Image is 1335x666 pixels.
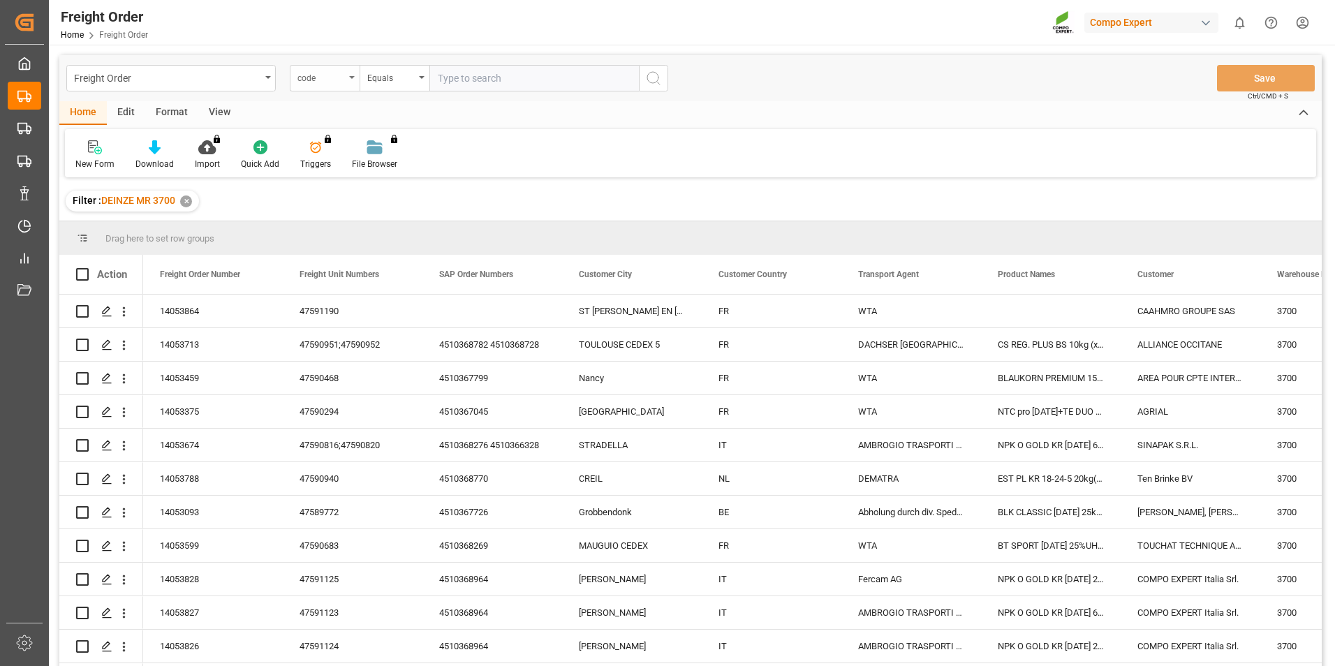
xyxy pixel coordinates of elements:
[562,630,702,663] div: [PERSON_NAME]
[841,395,981,428] div: WTA
[59,529,143,563] div: Press SPACE to select this row.
[562,596,702,629] div: [PERSON_NAME]
[981,563,1121,595] div: NPK O GOLD KR [DATE] 25kg (x60) IT
[422,429,562,461] div: 4510368276 4510366328
[143,462,283,495] div: 14053788
[841,429,981,461] div: AMBROGIO TRASPORTI S.P.A.
[858,269,919,279] span: Transport Agent
[1121,529,1260,562] div: TOUCHAT TECHNIQUE AGRO
[981,596,1121,629] div: NPK O GOLD KR [DATE] 600kg BB IT
[429,65,639,91] input: Type to search
[59,295,143,328] div: Press SPACE to select this row.
[1052,10,1075,35] img: Screenshot%202023-09-29%20at%2010.02.21.png_1712312052.png
[841,462,981,495] div: DEMATRA
[841,496,981,528] div: Abholung durch div. Spediteure
[59,429,143,462] div: Press SPACE to select this row.
[562,328,702,361] div: TOULOUSE CEDEX 5
[160,269,240,279] span: Freight Order Number
[283,362,422,394] div: 47590468
[579,269,632,279] span: Customer City
[143,295,283,327] div: 14053864
[702,462,841,495] div: NL
[422,596,562,629] div: 4510368964
[143,328,283,361] div: 14053713
[981,362,1121,394] div: BLAUKORN PREMIUM 15 3 20 GR 600KG
[981,395,1121,428] div: NTC pro [DATE]+TE DUO 600kg BB
[283,462,422,495] div: 47590940
[283,529,422,562] div: 47590683
[143,429,283,461] div: 14053674
[562,395,702,428] div: [GEOGRAPHIC_DATA]
[1121,362,1260,394] div: AREA POUR CPTE INTERRAPRO
[981,429,1121,461] div: NPK O GOLD KR [DATE] 600kg BB IT
[841,529,981,562] div: WTA
[981,496,1121,528] div: BLK CLASSIC [DATE] 25kg(x40)D,EN,PL,FNL
[1084,13,1218,33] div: Compo Expert
[290,65,360,91] button: open menu
[702,563,841,595] div: IT
[101,195,175,206] span: DEINZE MR 3700
[562,429,702,461] div: STRADELLA
[1255,7,1287,38] button: Help Center
[59,362,143,395] div: Press SPACE to select this row.
[143,529,283,562] div: 14053599
[180,195,192,207] div: ✕
[59,563,143,596] div: Press SPACE to select this row.
[981,328,1121,361] div: CS REG. PLUS BS 10kg (x40) FR;SPRUZIT EC 5L (x36);Traceur bleu 16x470ml(x48)ALR 2 0-20-0 25kg (x4...
[718,269,787,279] span: Customer Country
[841,596,981,629] div: AMBROGIO TRASPORTI S.P.A.
[283,295,422,327] div: 47591190
[143,630,283,663] div: 14053826
[1137,269,1174,279] span: Customer
[145,101,198,125] div: Format
[143,563,283,595] div: 14053828
[702,328,841,361] div: FR
[702,630,841,663] div: IT
[97,268,127,281] div: Action
[143,362,283,394] div: 14053459
[1224,7,1255,38] button: show 0 new notifications
[59,462,143,496] div: Press SPACE to select this row.
[422,563,562,595] div: 4510368964
[981,630,1121,663] div: NPK O GOLD KR [DATE] 25kg (x60) IT
[639,65,668,91] button: search button
[241,158,279,170] div: Quick Add
[1248,91,1288,101] span: Ctrl/CMD + S
[562,362,702,394] div: Nancy
[1121,563,1260,595] div: COMPO EXPERT Italia Srl.
[59,596,143,630] div: Press SPACE to select this row.
[998,269,1055,279] span: Product Names
[422,496,562,528] div: 4510367726
[422,362,562,394] div: 4510367799
[1084,9,1224,36] button: Compo Expert
[143,395,283,428] div: 14053375
[283,395,422,428] div: 47590294
[61,30,84,40] a: Home
[562,563,702,595] div: [PERSON_NAME]
[297,68,345,84] div: code
[422,529,562,562] div: 4510368269
[422,630,562,663] div: 4510368964
[841,563,981,595] div: Fercam AG
[841,362,981,394] div: WTA
[702,295,841,327] div: FR
[198,101,241,125] div: View
[283,630,422,663] div: 47591124
[702,496,841,528] div: BE
[66,65,276,91] button: open menu
[1121,429,1260,461] div: SINAPAK S.R.L.
[702,596,841,629] div: IT
[143,596,283,629] div: 14053827
[562,529,702,562] div: MAUGUIO CEDEX
[135,158,174,170] div: Download
[841,630,981,663] div: AMBROGIO TRASPORTI S.P.A.
[562,462,702,495] div: CREIL
[702,395,841,428] div: FR
[59,630,143,663] div: Press SPACE to select this row.
[439,269,513,279] span: SAP Order Numbers
[59,496,143,529] div: Press SPACE to select this row.
[981,529,1121,562] div: BT SPORT [DATE] 25%UH 3M 25kg (x40) INT;BT T NK [DATE] 11%UH 3M 25kg (x40) INT;ENF BASIC (IB) 15-...
[283,563,422,595] div: 47591125
[61,6,148,27] div: Freight Order
[702,529,841,562] div: FR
